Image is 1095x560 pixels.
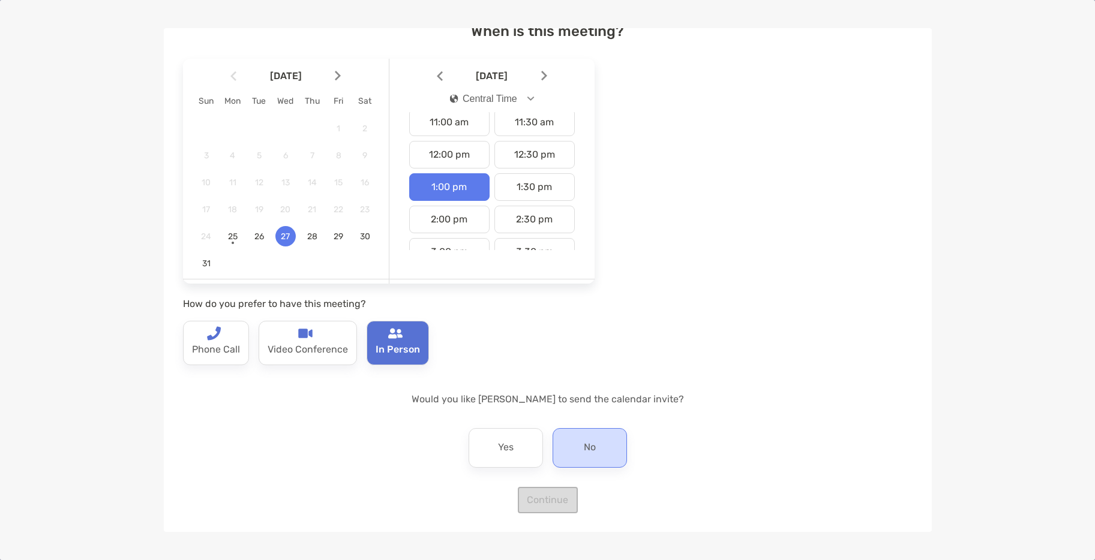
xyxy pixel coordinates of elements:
img: Arrow icon [541,71,547,81]
span: 18 [223,204,243,215]
span: 26 [249,231,269,242]
span: 5 [249,150,269,161]
p: Phone Call [192,341,240,360]
img: Arrow icon [335,71,341,81]
div: 2:00 pm [409,206,490,233]
img: type-call [206,326,221,341]
p: In Person [376,341,420,360]
img: Arrow icon [230,71,236,81]
div: Fri [325,96,352,106]
span: 27 [275,231,296,242]
span: 31 [196,258,217,269]
span: 1 [328,124,349,134]
div: Mon [220,96,246,106]
span: 22 [328,204,349,215]
div: 3:30 pm [494,238,575,266]
p: Video Conference [268,341,348,360]
span: 3 [196,150,217,161]
p: No [584,438,596,457]
span: 11 [223,177,243,188]
div: Wed [272,96,299,106]
div: Sat [352,96,378,106]
span: 12 [249,177,269,188]
div: Sun [193,96,220,106]
div: 1:00 pm [409,173,490,201]
span: 23 [355,204,375,215]
span: 2 [355,124,375,134]
span: 7 [302,150,322,161]
div: 2:30 pm [494,206,575,233]
span: 8 [328,150,349,161]
img: Arrow icon [437,71,443,81]
span: 28 [302,231,322,242]
div: 3:00 pm [409,238,490,266]
span: 20 [275,204,296,215]
img: type-call [388,326,403,341]
div: Thu [299,96,325,106]
img: Open dropdown arrow [527,97,534,101]
p: Would you like [PERSON_NAME] to send the calendar invite? [183,392,913,407]
div: 11:30 am [494,109,575,136]
span: 14 [302,177,322,188]
div: 1:30 pm [494,173,575,201]
span: 29 [328,231,349,242]
div: 12:00 pm [409,141,490,168]
span: [DATE] [445,70,539,82]
span: 4 [223,150,243,161]
div: 12:30 pm [494,141,575,168]
div: Tue [246,96,272,106]
img: type-call [298,326,313,341]
p: How do you prefer to have this meeting? [183,296,595,311]
p: Yes [498,438,514,457]
span: 9 [355,150,375,161]
span: 24 [196,231,217,242]
span: 6 [275,150,296,161]
span: 10 [196,177,217,188]
img: icon [449,94,458,103]
span: 17 [196,204,217,215]
div: 11:00 am [409,109,490,136]
span: 13 [275,177,296,188]
span: 21 [302,204,322,215]
span: 25 [223,231,243,242]
span: 19 [249,204,269,215]
button: iconCentral Time [439,85,544,113]
span: [DATE] [239,70,332,82]
div: Central Time [449,94,517,104]
span: 16 [355,177,375,188]
span: 30 [355,231,375,242]
h4: When is this meeting? [183,23,913,40]
span: 15 [328,177,349,188]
